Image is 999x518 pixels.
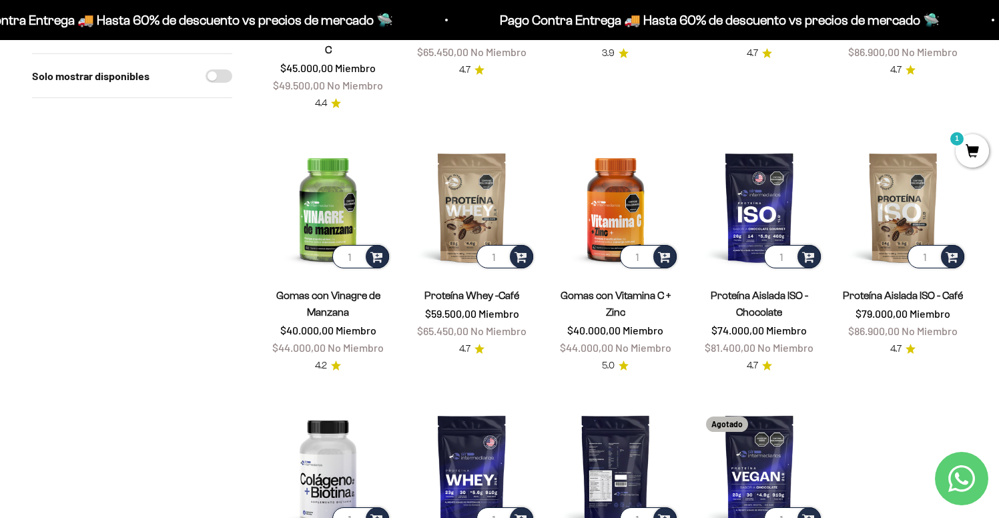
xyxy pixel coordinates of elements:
span: 4.7 [747,46,758,61]
a: 4.74.7 de 5.0 estrellas [747,358,772,373]
span: 4.7 [890,342,902,356]
a: 3.93.9 de 5.0 estrellas [602,46,629,61]
span: 4.7 [890,63,902,77]
a: 4.74.7 de 5.0 estrellas [459,63,484,77]
span: No Miembro [328,341,384,354]
p: Pago Contra Entrega 🚚 Hasta 60% de descuento vs precios de mercado 🛸 [368,9,807,31]
a: 5.05.0 de 5.0 estrellas [602,358,629,373]
a: Gomas con Vinagre de Manzana [276,290,380,318]
span: 4.7 [459,342,470,356]
span: No Miembro [757,341,813,354]
a: Proteína Whey -Café [424,290,519,301]
a: 4.74.7 de 5.0 estrellas [890,63,916,77]
a: Gomas con Vitamina C + Zinc [561,290,671,318]
a: 4.74.7 de 5.0 estrellas [890,342,916,356]
span: $44.000,00 [560,341,613,354]
a: 4.74.7 de 5.0 estrellas [747,46,772,61]
a: 4.44.4 de 5.0 estrellas [315,96,341,111]
span: Miembro [623,324,663,336]
a: Proteína Aislada ISO - Chocolate [711,290,808,318]
a: 4.24.2 de 5.0 estrellas [315,358,341,373]
span: No Miembro [470,324,527,337]
span: $40.000,00 [567,324,621,336]
span: 4.2 [315,358,327,373]
span: $40.000,00 [280,324,334,336]
span: No Miembro [902,45,958,58]
span: $59.500,00 [425,307,476,320]
span: No Miembro [615,341,671,354]
a: 4.74.7 de 5.0 estrellas [459,342,484,356]
span: $65.450,00 [417,45,468,58]
span: Miembro [336,324,376,336]
mark: 1 [949,131,965,147]
span: $86.900,00 [848,324,900,337]
span: 5.0 [602,358,615,373]
span: No Miembro [327,79,383,91]
span: No Miembro [902,324,958,337]
span: Miembro [910,307,950,320]
span: $79.000,00 [856,307,908,320]
span: $45.000,00 [280,61,333,74]
span: 3.9 [602,46,615,61]
span: $65.450,00 [417,324,468,337]
span: 4.7 [459,63,470,77]
a: Proteína Aislada ISO - Café [843,290,963,301]
span: $81.400,00 [705,341,755,354]
span: Miembro [766,324,807,336]
span: No Miembro [470,45,527,58]
span: $44.000,00 [272,341,326,354]
span: $86.900,00 [848,45,900,58]
span: Miembro [335,61,376,74]
span: $49.500,00 [273,79,325,91]
span: 4.4 [315,96,327,111]
a: 1 [956,145,989,160]
span: Miembro [478,307,519,320]
label: Solo mostrar disponibles [32,67,149,85]
span: 4.7 [747,358,758,373]
span: $74.000,00 [711,324,764,336]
